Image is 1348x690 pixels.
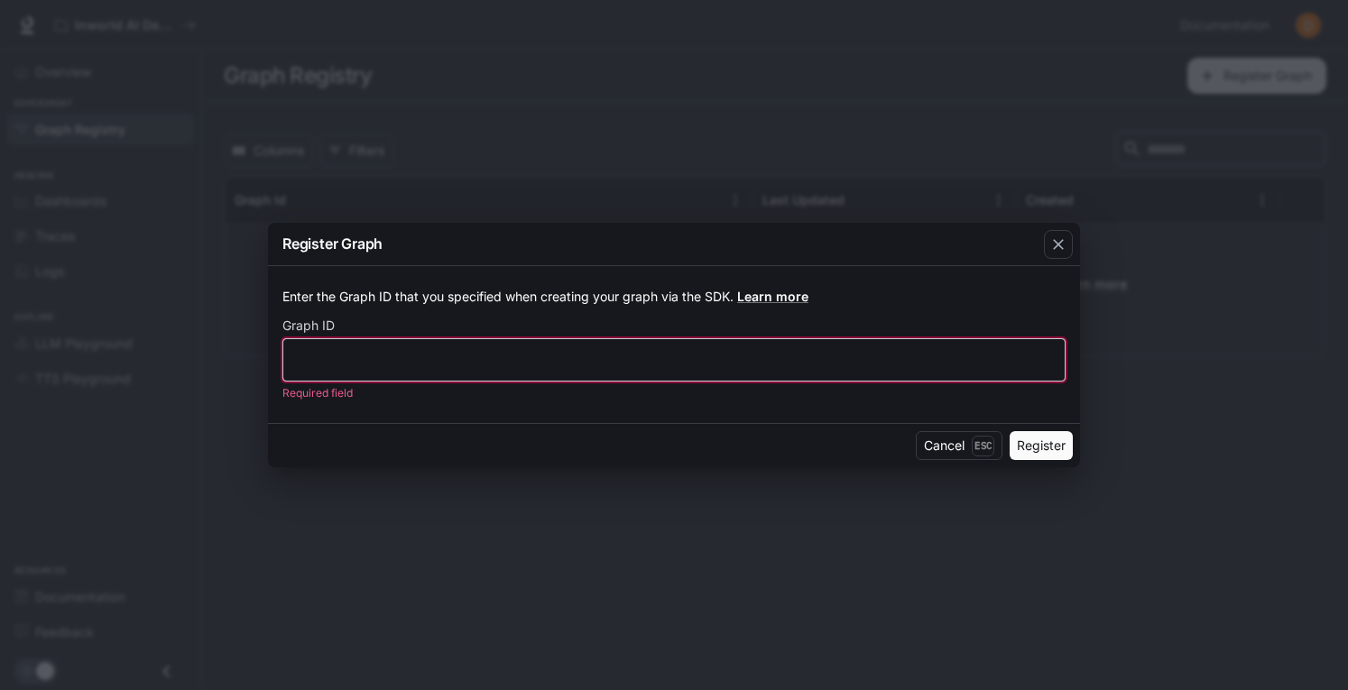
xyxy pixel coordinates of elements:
[282,384,1053,402] p: Required field
[282,288,1066,306] p: Enter the Graph ID that you specified when creating your graph via the SDK.
[1010,431,1073,460] button: Register
[737,289,808,304] a: Learn more
[972,436,994,455] p: Esc
[916,431,1002,460] button: CancelEsc
[282,233,383,254] p: Register Graph
[282,319,335,332] p: Graph ID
